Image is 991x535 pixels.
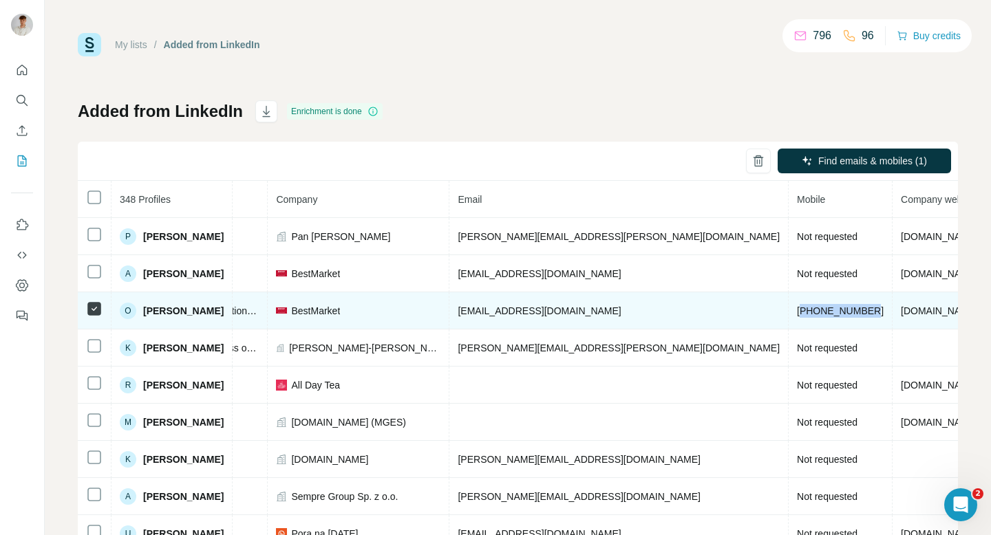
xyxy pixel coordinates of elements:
span: 348 Profiles [120,194,171,205]
span: [DOMAIN_NAME] [901,231,978,242]
span: [PERSON_NAME] [143,415,224,429]
img: company-logo [276,307,287,313]
p: 96 [862,28,874,44]
button: Feedback [11,303,33,328]
span: [PERSON_NAME] [143,452,224,466]
span: [PERSON_NAME] [143,304,224,318]
button: Find emails & mobiles (1) [778,149,951,173]
button: Search [11,88,33,113]
div: O [120,303,136,319]
span: BestMarket [291,267,340,281]
button: Quick start [11,58,33,83]
span: All Day Tea [291,378,340,392]
div: P [120,228,136,245]
span: [PERSON_NAME] [143,378,224,392]
span: Company website [901,194,977,205]
span: [DOMAIN_NAME] [901,380,978,391]
span: [PERSON_NAME] [143,267,224,281]
span: Sempre Group Sp. z o.o. [291,490,398,503]
div: M [120,414,136,430]
div: Added from LinkedIn [164,38,260,52]
span: [PERSON_NAME][EMAIL_ADDRESS][DOMAIN_NAME] [458,454,700,465]
span: [PERSON_NAME][EMAIL_ADDRESS][PERSON_NAME][DOMAIN_NAME] [458,231,780,242]
li: / [154,38,157,52]
span: [PHONE_NUMBER] [797,305,884,316]
button: Enrich CSV [11,118,33,143]
img: company-logo [276,380,287,391]
span: [EMAIL_ADDRESS][DOMAIN_NAME] [458,268,621,279]
span: [DOMAIN_NAME] (MGES) [291,415,405,429]
div: A [120,265,136,282]
span: [PERSON_NAME]-[PERSON_NAME]. z o.o. [289,341,440,355]
span: Not requested [797,417,857,428]
span: Pan [PERSON_NAME] [291,230,390,243]
div: K [120,340,136,356]
button: Use Surfe on LinkedIn [11,212,33,237]
span: [DOMAIN_NAME] [901,305,978,316]
button: Use Surfe API [11,243,33,267]
span: Email [458,194,482,205]
span: Not requested [797,231,857,242]
button: My lists [11,149,33,173]
span: Not requested [797,454,857,465]
span: [DOMAIN_NAME] [901,417,978,428]
span: [PERSON_NAME] [143,230,224,243]
span: Not requested [797,268,857,279]
span: Not requested [797,342,857,353]
div: Enrichment is done [287,103,383,120]
span: [DOMAIN_NAME] [901,268,978,279]
iframe: Intercom live chat [944,488,977,521]
span: Not requested [797,380,857,391]
div: R [120,377,136,393]
p: 796 [813,28,831,44]
span: [PERSON_NAME][EMAIL_ADDRESS][DOMAIN_NAME] [458,491,700,502]
span: Company [276,194,317,205]
h1: Added from LinkedIn [78,100,243,122]
button: Buy credits [897,26,961,45]
span: Mobile [797,194,825,205]
span: [PERSON_NAME] [143,490,224,503]
span: BestMarket [291,304,340,318]
div: A [120,488,136,505]
span: Not requested [797,491,857,502]
div: K [120,451,136,468]
span: [PERSON_NAME] [143,341,224,355]
img: company-logo [276,270,287,276]
a: My lists [115,39,147,50]
span: [DOMAIN_NAME] [291,452,368,466]
img: Surfe Logo [78,33,101,56]
span: [EMAIL_ADDRESS][DOMAIN_NAME] [458,305,621,316]
span: [PERSON_NAME][EMAIL_ADDRESS][PERSON_NAME][DOMAIN_NAME] [458,342,780,353]
span: 2 [972,488,983,499]
img: Avatar [11,14,33,36]
span: Find emails & mobiles (1) [818,154,927,168]
button: Dashboard [11,273,33,298]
